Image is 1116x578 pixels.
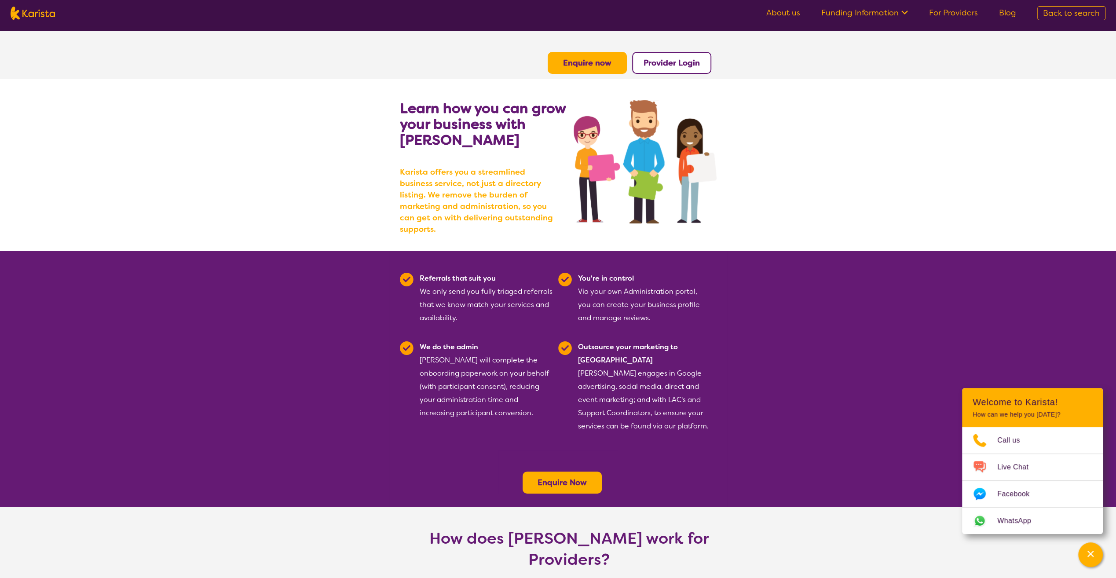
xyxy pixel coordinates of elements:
[420,274,496,283] b: Referrals that suit you
[11,7,55,20] img: Karista logo
[929,7,978,18] a: For Providers
[400,166,558,235] b: Karista offers you a streamlined business service, not just a directory listing. We remove the bu...
[538,477,587,488] a: Enquire Now
[420,342,478,351] b: We do the admin
[558,273,572,286] img: Tick
[558,341,572,355] img: Tick
[578,272,711,325] div: Via your own Administration portal, you can create your business profile and manage reviews.
[563,58,611,68] a: Enquire now
[578,340,711,433] div: [PERSON_NAME] engages in Google advertising, social media, direct and event marketing; and with L...
[578,342,678,365] b: Outsource your marketing to [GEOGRAPHIC_DATA]
[420,272,553,325] div: We only send you fully triaged referrals that we know match your services and availability.
[962,388,1103,534] div: Channel Menu
[999,7,1016,18] a: Blog
[400,273,413,286] img: Tick
[1037,6,1105,20] a: Back to search
[578,274,634,283] b: You're in control
[766,7,800,18] a: About us
[422,528,717,570] h1: How does [PERSON_NAME] work for Providers?
[1078,542,1103,567] button: Channel Menu
[523,472,602,494] button: Enquire Now
[821,7,908,18] a: Funding Information
[644,58,700,68] a: Provider Login
[420,340,553,433] div: [PERSON_NAME] will complete the onboarding paperwork on your behalf (with participant consent), r...
[574,100,716,223] img: grow your business with Karista
[997,487,1040,501] span: Facebook
[400,341,413,355] img: Tick
[632,52,711,74] button: Provider Login
[962,508,1103,534] a: Web link opens in a new tab.
[1043,8,1100,18] span: Back to search
[548,52,627,74] button: Enquire now
[997,461,1039,474] span: Live Chat
[973,411,1092,418] p: How can we help you [DATE]?
[400,99,566,149] b: Learn how you can grow your business with [PERSON_NAME]
[973,397,1092,407] h2: Welcome to Karista!
[997,514,1042,527] span: WhatsApp
[997,434,1031,447] span: Call us
[962,427,1103,534] ul: Choose channel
